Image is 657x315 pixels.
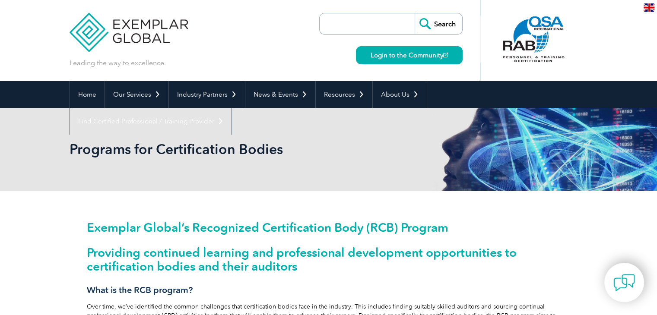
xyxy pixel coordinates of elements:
[644,3,654,12] img: en
[373,81,427,108] a: About Us
[70,58,164,68] p: Leading the way to excellence
[87,246,571,273] h2: Providing continued learning and professional development opportunities to certification bodies a...
[443,53,448,57] img: open_square.png
[316,81,372,108] a: Resources
[613,272,635,293] img: contact-chat.png
[70,142,432,156] h2: Programs for Certification Bodies
[356,46,463,64] a: Login to the Community
[70,108,232,135] a: Find Certified Professional / Training Provider
[70,81,105,108] a: Home
[105,81,168,108] a: Our Services
[87,285,571,296] h3: What is the RCB program?
[415,13,462,34] input: Search
[169,81,245,108] a: Industry Partners
[87,221,571,234] h1: Exemplar Global’s Recognized Certification Body (RCB) Program
[245,81,315,108] a: News & Events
